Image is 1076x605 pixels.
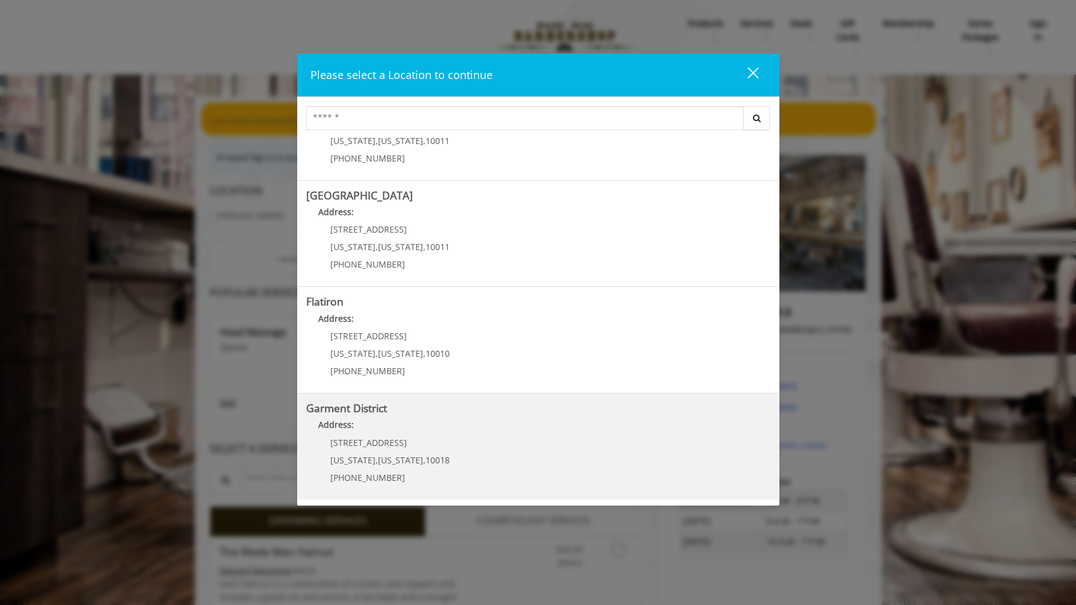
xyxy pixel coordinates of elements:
div: Center Select [306,106,770,136]
b: Flatiron [306,294,344,309]
span: [PHONE_NUMBER] [330,472,405,483]
span: [US_STATE] [330,348,376,359]
b: Address: [318,313,354,324]
span: [US_STATE] [378,241,423,252]
span: , [376,454,378,466]
b: Address: [318,419,354,430]
i: Search button [750,114,764,122]
span: [US_STATE] [330,241,376,252]
span: [STREET_ADDRESS] [330,224,407,235]
input: Search Center [306,106,744,130]
span: Please select a Location to continue [310,67,492,82]
button: close dialog [725,63,766,87]
span: [STREET_ADDRESS] [330,330,407,342]
span: 10010 [426,348,450,359]
span: , [376,348,378,359]
span: [US_STATE] [330,135,376,146]
span: , [423,241,426,252]
span: 10011 [426,135,450,146]
span: [PHONE_NUMBER] [330,152,405,164]
div: close dialog [734,66,758,84]
span: [US_STATE] [378,454,423,466]
span: 10011 [426,241,450,252]
span: [STREET_ADDRESS] [330,437,407,448]
span: [US_STATE] [378,348,423,359]
span: [PHONE_NUMBER] [330,259,405,270]
span: [PHONE_NUMBER] [330,365,405,377]
span: , [423,348,426,359]
b: Address: [318,206,354,218]
span: , [376,135,378,146]
span: , [423,454,426,466]
span: [US_STATE] [378,135,423,146]
b: [GEOGRAPHIC_DATA] [306,188,413,202]
span: [US_STATE] [330,454,376,466]
span: , [423,135,426,146]
b: Garment District [306,401,387,415]
span: , [376,241,378,252]
span: 10018 [426,454,450,466]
